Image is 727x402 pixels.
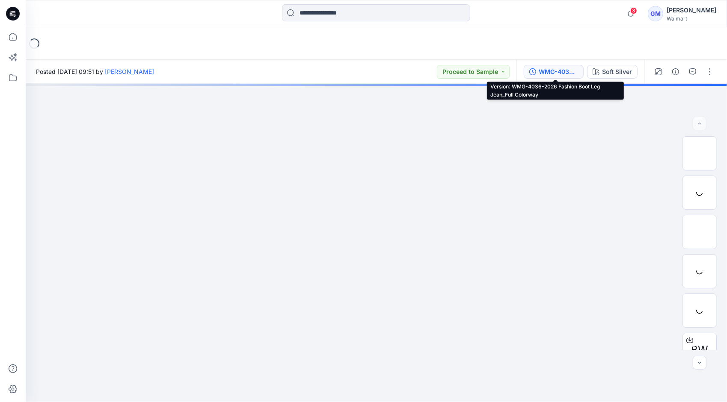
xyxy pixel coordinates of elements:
div: Walmart [667,15,716,22]
button: WMG-4036-2026 Fashion Boot Leg Jean_Full Colorway [524,65,584,79]
button: Details [669,65,682,79]
span: BW [691,342,708,358]
a: [PERSON_NAME] [105,68,154,75]
div: Soft Silver [602,67,632,76]
span: 3 [630,7,637,14]
div: [PERSON_NAME] [667,5,716,15]
div: WMG-4036-2026 Fashion Boot Leg Jean_Full Colorway [539,67,578,76]
button: Soft Silver [587,65,638,79]
div: GM [648,6,663,21]
span: Posted [DATE] 09:51 by [36,67,154,76]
